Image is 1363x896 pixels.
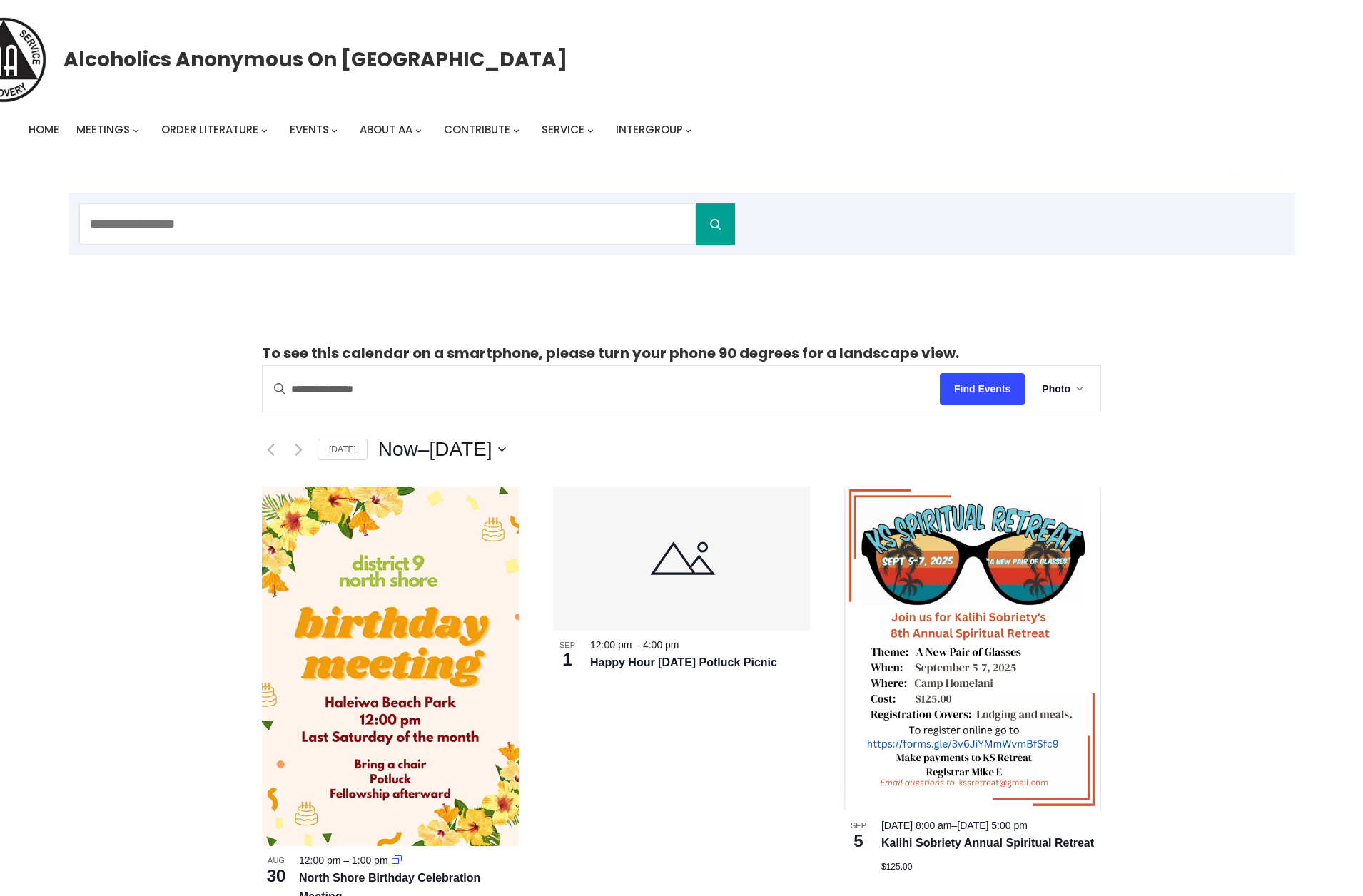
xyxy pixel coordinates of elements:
[616,122,683,137] span: Intergroup
[513,127,520,133] button: Contribute submenu
[331,127,338,133] button: Events submenu
[262,441,279,458] a: Previous Events
[444,122,510,137] span: Contribute
[542,122,584,137] span: Service
[634,639,640,651] span: –
[429,435,492,464] span: [DATE]
[616,120,683,140] a: Intergroup
[318,439,368,461] a: [DATE]
[29,122,59,137] span: Home
[76,122,130,137] span: Meetings
[290,122,329,137] span: Events
[161,122,258,137] span: Order Literature
[643,639,679,651] time: 4:00 pm
[262,343,959,363] strong: To see this calendar on a smartphone, please turn your phone 90 degrees for a landscape view.
[262,864,290,888] span: 30
[881,862,912,872] span: $125.00
[352,855,388,866] time: 1:00 pm
[360,120,412,140] a: About AA
[263,367,940,412] input: Enter Keyword. Search for events by Keyword.
[262,855,290,867] span: Aug
[76,120,130,140] a: Meetings
[881,820,952,831] span: [DATE] 8:00 am
[290,441,307,458] a: Next Events
[553,648,582,672] span: 1
[360,122,412,137] span: About AA
[587,127,594,133] button: Service submenu
[261,127,268,133] button: Order Literature submenu
[553,639,582,651] span: Sep
[844,820,873,832] span: Sep
[378,435,418,464] span: Now
[64,42,567,77] a: Alcoholics Anonymous on [GEOGRAPHIC_DATA]
[542,120,584,140] a: Service
[844,487,1101,812] img: Kalihi Sobriety Spiritual Retreat Flyer
[415,127,422,133] button: About AA submenu
[444,120,510,140] a: Contribute
[262,487,519,846] img: bday meeting flyer.JPG
[1215,157,1251,193] a: Login
[378,435,506,464] button: Click to toggle datepicker
[418,435,430,464] span: –
[685,127,691,133] button: Intergroup submenu
[1042,381,1070,397] span: Photo
[844,829,873,853] span: 5
[29,120,59,140] a: Home
[392,855,402,866] a: Event series: North Shore Birthday Celebration Meeting
[290,120,329,140] a: Events
[1268,162,1295,189] button: Cart
[957,820,1028,831] span: [DATE] 5:00 pm
[133,127,139,133] button: Meetings submenu
[1025,366,1100,412] button: Photo
[590,639,632,651] time: 12:00 pm
[940,373,1025,405] button: Find Events
[696,203,735,245] button: Search
[343,855,349,866] span: –
[299,855,340,866] time: 12:00 pm
[881,818,1101,834] div: –
[881,837,1094,849] a: Kalihi Sobriety Annual Spiritual Retreat
[29,120,696,140] nav: Intergroup
[590,656,777,668] a: Happy Hour [DATE] Potluck Picnic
